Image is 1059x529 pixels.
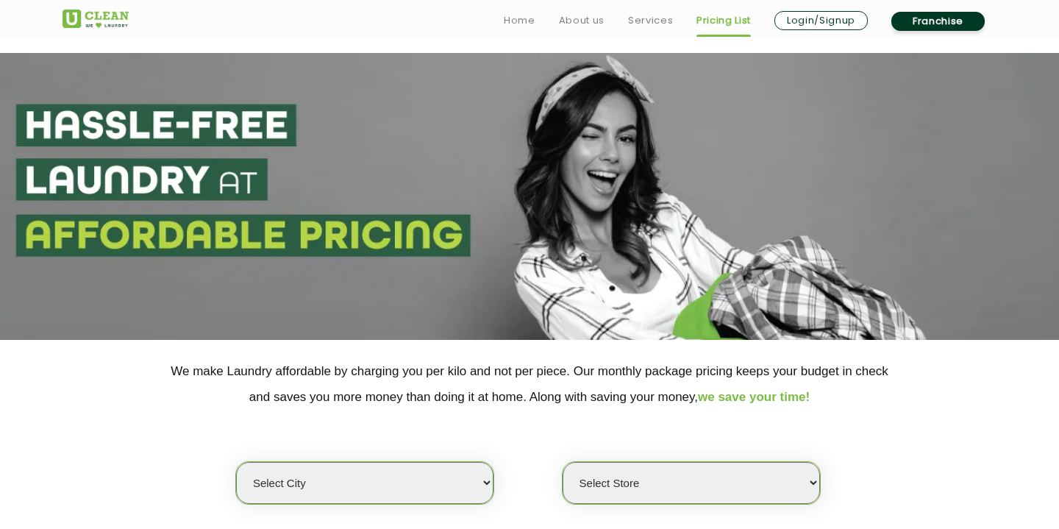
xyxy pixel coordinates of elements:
[559,12,605,29] a: About us
[63,10,129,28] img: UClean Laundry and Dry Cleaning
[698,390,810,404] span: we save your time!
[891,12,985,31] a: Franchise
[628,12,673,29] a: Services
[774,11,868,30] a: Login/Signup
[504,12,535,29] a: Home
[696,12,751,29] a: Pricing List
[63,358,996,410] p: We make Laundry affordable by charging you per kilo and not per piece. Our monthly package pricin...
